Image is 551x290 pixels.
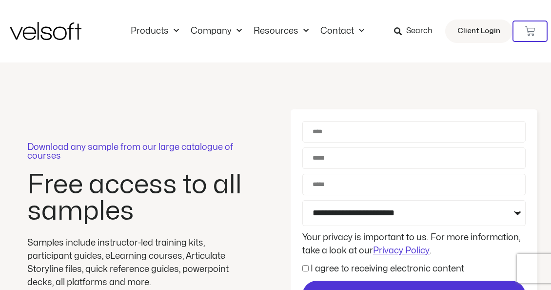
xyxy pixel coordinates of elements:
div: Your privacy is important to us. For more information, take a look at our . [300,231,528,257]
p: Download any sample from our large catalogue of courses [27,143,247,161]
a: ProductsMenu Toggle [125,26,185,37]
span: Client Login [457,25,500,38]
a: CompanyMenu Toggle [185,26,248,37]
img: Velsoft Training Materials [10,22,81,40]
a: ResourcesMenu Toggle [248,26,315,37]
a: Search [394,23,439,40]
a: Client Login [445,20,512,43]
label: I agree to receiving electronic content [311,265,464,273]
div: Samples include instructor-led training kits, participant guides, eLearning courses, Articulate S... [27,236,247,289]
a: Privacy Policy [373,247,430,255]
h2: Free access to all samples [27,172,247,225]
a: ContactMenu Toggle [315,26,370,37]
span: Search [406,25,433,38]
nav: Menu [125,26,370,37]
